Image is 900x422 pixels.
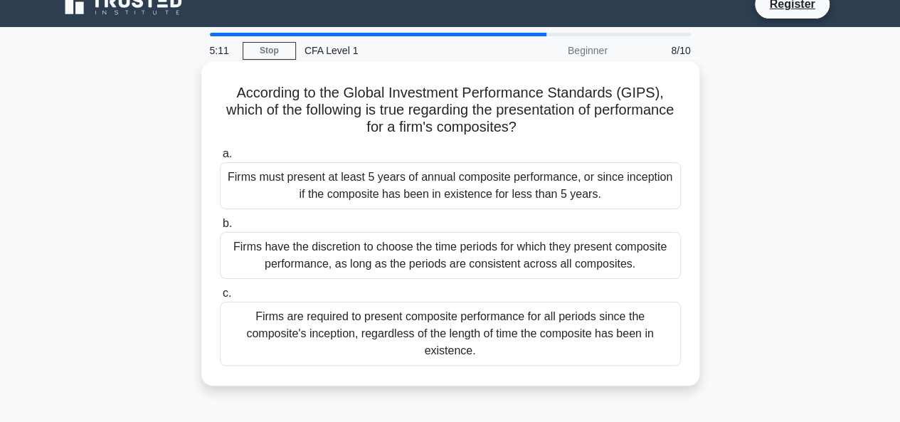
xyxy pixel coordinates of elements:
[223,287,231,299] span: c.
[243,42,296,60] a: Stop
[223,217,232,229] span: b.
[220,162,681,209] div: Firms must present at least 5 years of annual composite performance, or since inception if the co...
[220,232,681,279] div: Firms have the discretion to choose the time periods for which they present composite performance...
[616,36,699,65] div: 8/10
[492,36,616,65] div: Beginner
[220,302,681,366] div: Firms are required to present composite performance for all periods since the composite's incepti...
[201,36,243,65] div: 5:11
[296,36,492,65] div: CFA Level 1
[218,84,682,137] h5: According to the Global Investment Performance Standards (GIPS), which of the following is true r...
[223,147,232,159] span: a.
